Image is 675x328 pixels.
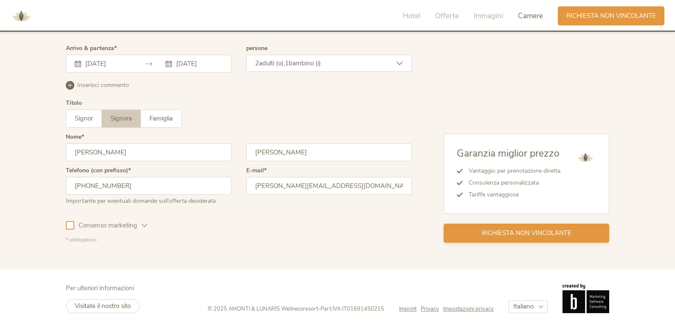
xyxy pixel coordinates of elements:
[75,114,93,123] span: Signor
[75,302,131,310] span: Visitate il nostro sito
[66,100,82,106] div: Titolo
[463,165,560,177] li: Vantaggio per prenotazione diretta
[518,11,543,21] span: Camere
[8,3,34,29] img: AMONTI & LUNARIS Wellnessresort
[66,299,140,313] a: Visitate il nostro sito
[149,114,173,123] span: Famiglia
[482,229,571,238] span: Richiesta non vincolante
[435,11,459,21] span: Offerte
[421,305,439,313] span: Privacy
[566,11,656,20] span: Richiesta non vincolante
[421,305,443,313] a: Privacy
[66,134,84,140] label: Nome
[463,177,560,189] li: Consulenza personalizzata
[83,59,132,68] input: Arrivo
[66,45,117,51] label: Arrivo & partenza
[321,305,384,313] span: Part.IVA IT01691450215
[66,177,231,195] input: Telefono (con prefisso)
[562,284,609,313] img: Brandnamic GmbH | Leading Hospitality Solutions
[77,81,129,90] span: Inserisci commento
[66,168,131,174] label: Telefono (con prefisso)
[285,59,289,67] span: 1
[246,45,267,51] label: persone
[259,59,285,67] span: adulti (o),
[318,305,321,313] span: -
[246,177,412,195] input: E-mail
[443,305,494,313] a: Impostazioni privacy
[474,11,503,21] span: Immagini
[110,114,132,123] span: Signora
[255,59,259,67] span: 2
[66,143,231,161] input: Nome
[8,13,34,19] a: AMONTI & LUNARIS Wellnessresort
[457,147,560,160] span: Garanzia miglior prezzo
[575,147,596,168] img: AMONTI & LUNARIS Wellnessresort
[66,195,231,205] div: Importante per eventuali domande sull’offerta desiderata
[66,236,412,244] div: * obbligatorio
[66,284,134,292] span: Per ulteriori informazioni
[246,143,412,161] input: Cognome
[174,59,222,68] input: Partenza
[403,11,420,21] span: Hotel
[289,59,321,67] span: bambino (i)
[399,305,421,313] a: Imprint
[399,305,416,313] span: Imprint
[208,305,318,313] span: © 2025 AMONTI & LUNARIS Wellnessresort
[66,18,247,34] span: La vostra richiesta non vincolante
[74,221,141,230] span: Consenso marketing
[246,168,267,174] label: E-mail
[463,189,560,201] li: Tariffe vantaggiose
